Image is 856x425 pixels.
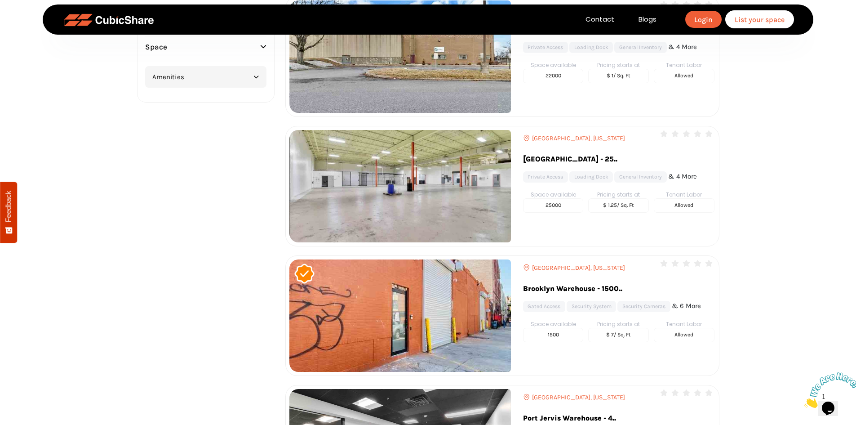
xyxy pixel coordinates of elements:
a: List your space [725,10,794,28]
img: Location Image [289,130,511,242]
img: content_location_icon.png [523,394,530,401]
h5: Allowed [654,69,714,83]
iframe: chat widget [800,369,856,412]
h6: Space available [523,321,584,328]
a: Loading Dock [569,171,613,183]
img: content_location_icon.png [523,264,530,271]
a: General inventory [614,171,666,183]
span: Space [145,40,167,54]
h5: $ 1.25/ sq. ft [588,198,649,213]
img: content_location_icon.png [523,134,530,142]
a: Private access [523,171,568,183]
span: [GEOGRAPHIC_DATA], [US_STATE] [532,394,625,401]
h5: Allowed [654,198,714,213]
ul: & 4 More [523,171,714,184]
h6: Pricing starts at [588,321,649,328]
a: [GEOGRAPHIC_DATA] - 25.. [523,152,700,171]
a: General inventory [614,42,666,54]
h5: 22000 [523,69,584,83]
h5: 25000 [523,198,584,213]
span: Amenities [152,72,184,81]
button: Space [145,40,266,54]
span: Feedback [4,191,13,222]
a: Private access [523,42,568,54]
span: 1 [4,4,7,11]
span: [GEOGRAPHIC_DATA], [US_STATE] [532,135,625,142]
img: Location Image [289,259,511,372]
a: Security System [567,301,616,313]
a: Loading Dock [569,42,613,54]
h5: $ 7/ sq. ft [588,328,649,342]
a: Gated Access [523,301,565,313]
button: Amenities [145,66,266,88]
a: Login [685,11,722,28]
h5: Allowed [654,328,714,342]
ul: & 4 More [523,42,714,55]
span: [GEOGRAPHIC_DATA], [US_STATE] [532,264,625,271]
h6: Pricing starts at [588,191,649,198]
h6: Tenant Labor [654,321,714,328]
h6: Tenant Labor [654,62,714,69]
h6: Pricing starts at [588,62,649,69]
img: Location Image [289,0,511,113]
a: Blogs [626,14,669,25]
a: Brooklyn Warehouse - 1500.. [523,281,700,301]
h5: $ 1/ sq. ft [588,69,649,83]
h6: Space available [523,62,584,69]
img: Chat attention grabber [4,4,59,39]
a: Contact [573,14,626,25]
h5: 1500 [523,328,584,342]
a: Security Cameras [617,301,670,313]
h6: Space available [523,191,584,198]
ul: & 6 More [523,301,714,314]
h6: Tenant Labor [654,191,714,198]
img: VerifiedIcon.png [294,263,315,284]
